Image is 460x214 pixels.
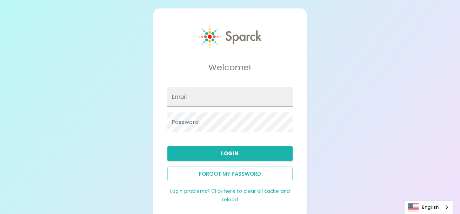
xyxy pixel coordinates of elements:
a: English [405,201,453,214]
h5: Welcome! [167,62,293,73]
aside: Language selected: English [404,200,453,214]
div: Language [404,200,453,214]
a: Login problems? Click here to clear all cache and reload [170,188,290,203]
button: Forgot my password [167,167,293,181]
button: Login [167,146,293,161]
img: Sparck logo [199,25,261,48]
